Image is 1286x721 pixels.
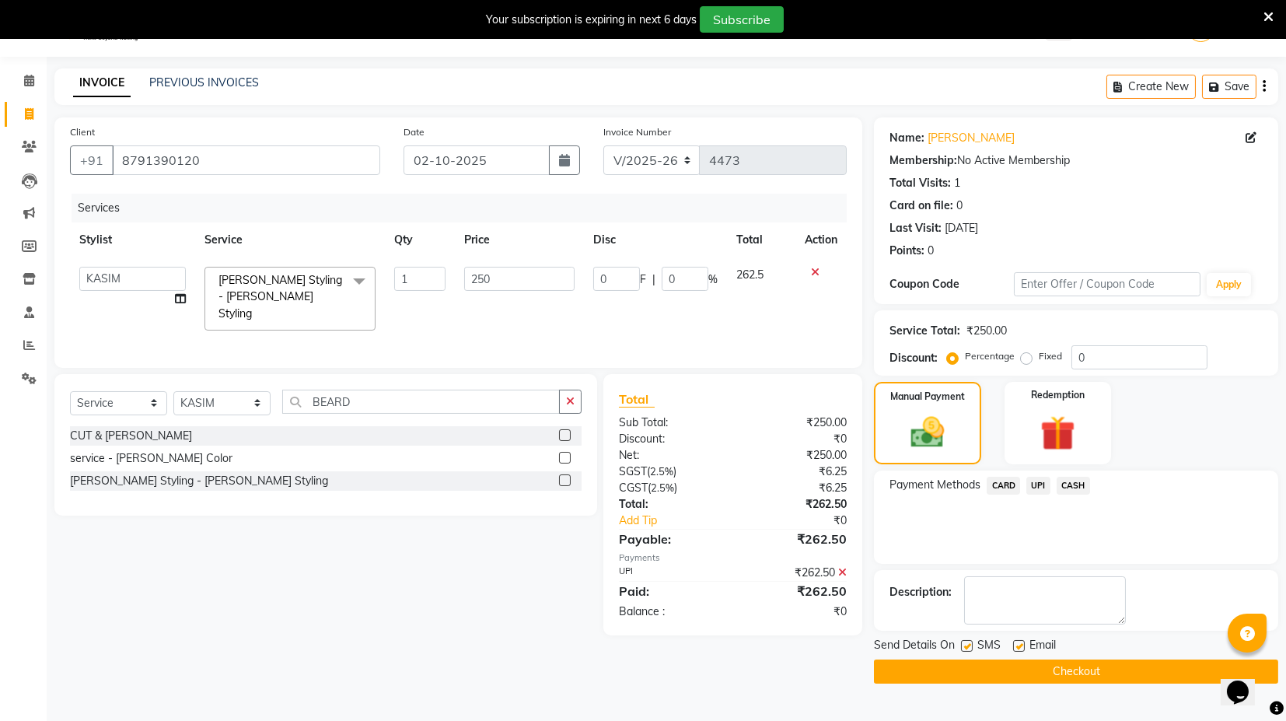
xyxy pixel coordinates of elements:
[650,465,673,478] span: 2.5%
[1039,349,1062,363] label: Fixed
[73,69,131,97] a: INVOICE
[954,175,960,191] div: 1
[218,273,342,320] span: [PERSON_NAME] Styling - [PERSON_NAME] Styling
[1207,273,1251,296] button: Apply
[733,565,859,581] div: ₹262.50
[486,12,697,28] div: Your subscription is expiring in next 6 days
[889,243,924,259] div: Points:
[795,222,847,257] th: Action
[282,390,560,414] input: Search or Scan
[70,222,195,257] th: Stylist
[1202,75,1256,99] button: Save
[889,477,980,493] span: Payment Methods
[404,125,425,139] label: Date
[455,222,584,257] th: Price
[889,198,953,214] div: Card on file:
[652,271,655,288] span: |
[708,271,718,288] span: %
[890,390,965,404] label: Manual Payment
[607,447,733,464] div: Net:
[889,276,1014,292] div: Coupon Code
[889,175,951,191] div: Total Visits:
[619,464,647,478] span: SGST
[754,513,859,529] div: ₹0
[607,415,733,431] div: Sub Total:
[945,220,978,236] div: [DATE]
[900,413,955,452] img: _cash.svg
[733,604,859,620] div: ₹0
[889,130,924,146] div: Name:
[603,125,671,139] label: Invoice Number
[385,222,456,257] th: Qty
[607,496,733,513] div: Total:
[733,530,859,548] div: ₹262.50
[1106,75,1196,99] button: Create New
[70,428,192,444] div: CUT & [PERSON_NAME]
[607,480,733,496] div: ( )
[619,481,648,495] span: CGST
[889,220,942,236] div: Last Visit:
[733,582,859,600] div: ₹262.50
[736,268,764,282] span: 262.5
[607,582,733,600] div: Paid:
[72,194,858,222] div: Services
[70,145,114,175] button: +91
[619,391,655,408] span: Total
[987,477,1020,495] span: CARD
[700,6,784,33] button: Subscribe
[584,222,727,257] th: Disc
[70,125,95,139] label: Client
[1221,659,1270,705] iframe: chat widget
[874,637,955,656] span: Send Details On
[607,565,733,581] div: UPI
[889,152,1263,169] div: No Active Membership
[733,447,859,464] div: ₹250.00
[619,551,847,565] div: Payments
[733,415,859,431] div: ₹250.00
[1026,477,1050,495] span: UPI
[889,152,957,169] div: Membership:
[956,198,963,214] div: 0
[607,530,733,548] div: Payable:
[1031,388,1085,402] label: Redemption
[70,473,328,489] div: [PERSON_NAME] Styling - [PERSON_NAME] Styling
[928,130,1015,146] a: [PERSON_NAME]
[70,450,232,467] div: service - [PERSON_NAME] Color
[252,306,259,320] a: x
[607,513,754,529] a: Add Tip
[889,584,952,600] div: Description:
[195,222,385,257] th: Service
[1029,411,1086,455] img: _gift.svg
[727,222,795,257] th: Total
[112,145,380,175] input: Search by Name/Mobile/Email/Code
[733,431,859,447] div: ₹0
[651,481,674,494] span: 2.5%
[889,323,960,339] div: Service Total:
[1029,637,1056,656] span: Email
[1014,272,1200,296] input: Enter Offer / Coupon Code
[874,660,1278,684] button: Checkout
[889,350,938,366] div: Discount:
[149,75,259,89] a: PREVIOUS INVOICES
[1057,477,1090,495] span: CASH
[640,271,646,288] span: F
[733,496,859,513] div: ₹262.50
[928,243,934,259] div: 0
[965,349,1015,363] label: Percentage
[977,637,1001,656] span: SMS
[607,604,733,620] div: Balance :
[733,464,859,480] div: ₹6.25
[607,431,733,447] div: Discount:
[733,480,859,496] div: ₹6.25
[966,323,1007,339] div: ₹250.00
[607,464,733,480] div: ( )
